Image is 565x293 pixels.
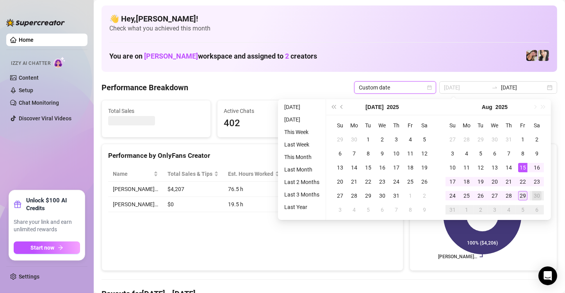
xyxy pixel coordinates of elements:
th: We [488,118,502,132]
td: 2025-07-12 [417,146,431,161]
div: 10 [392,149,401,158]
span: Izzy AI Chatter [11,60,50,67]
div: Performance by OnlyFans Creator [108,150,397,161]
td: 2025-08-31 [446,203,460,217]
th: Mo [460,118,474,132]
span: [PERSON_NAME] [144,52,198,60]
div: 25 [406,177,415,186]
span: Total Sales & Tips [168,170,212,178]
td: 2025-08-30 [530,189,544,203]
td: 2025-08-18 [460,175,474,189]
span: gift [14,200,21,208]
td: 2025-08-05 [474,146,488,161]
div: 27 [335,191,345,200]
td: 2025-07-08 [361,146,375,161]
div: 19 [476,177,485,186]
div: 31 [392,191,401,200]
td: 2025-08-19 [474,175,488,189]
td: 2025-08-06 [488,146,502,161]
td: 2025-07-27 [446,132,460,146]
td: 2025-07-29 [474,132,488,146]
input: Start date [444,83,488,92]
button: Previous month (PageUp) [338,99,346,115]
td: 2025-07-28 [347,189,361,203]
td: 2025-07-21 [347,175,361,189]
div: 3 [392,135,401,144]
td: 2025-08-06 [375,203,389,217]
div: 14 [349,163,359,172]
div: 30 [490,135,499,144]
th: Th [502,118,516,132]
div: 6 [335,149,345,158]
td: 2025-07-07 [347,146,361,161]
div: 21 [504,177,513,186]
div: 5 [364,205,373,214]
span: 402 [224,116,320,131]
div: 10 [448,163,457,172]
strong: Unlock $100 AI Credits [26,197,80,212]
div: 25 [462,191,471,200]
span: Total Sales [108,107,204,115]
span: Custom date [359,82,431,93]
td: 2025-07-01 [361,132,375,146]
span: Share your link and earn unlimited rewards [14,218,80,234]
a: Discover Viral Videos [19,115,71,121]
span: to [492,84,498,91]
div: 7 [504,149,513,158]
a: Chat Monitoring [19,100,59,106]
div: 22 [518,177,528,186]
li: [DATE] [281,102,323,112]
div: 13 [335,163,345,172]
td: 2025-09-01 [460,203,474,217]
th: Th [389,118,403,132]
div: 18 [462,177,471,186]
td: 2025-08-01 [516,132,530,146]
div: 9 [378,149,387,158]
div: 21 [349,177,359,186]
div: 17 [392,163,401,172]
td: 2025-08-04 [347,203,361,217]
a: Home [19,37,34,43]
div: 18 [406,163,415,172]
div: 6 [490,149,499,158]
div: 31 [504,135,513,144]
div: 30 [532,191,542,200]
div: 4 [462,149,471,158]
div: 20 [490,177,499,186]
div: 1 [462,205,471,214]
div: 12 [420,149,429,158]
td: 2025-08-16 [530,161,544,175]
div: 28 [349,191,359,200]
div: 7 [349,149,359,158]
td: 2025-07-29 [361,189,375,203]
div: 26 [420,177,429,186]
td: 2025-08-17 [446,175,460,189]
td: 2025-08-02 [530,132,544,146]
td: 2025-07-14 [347,161,361,175]
td: 2025-07-18 [403,161,417,175]
div: 5 [420,135,429,144]
li: This Week [281,127,323,137]
th: Su [333,118,347,132]
a: Setup [19,87,33,93]
div: 2 [420,191,429,200]
th: Tu [361,118,375,132]
div: 28 [504,191,513,200]
td: 2025-06-30 [347,132,361,146]
div: 7 [392,205,401,214]
td: 2025-08-02 [417,189,431,203]
div: 8 [406,205,415,214]
td: 2025-08-21 [502,175,516,189]
td: 2025-08-15 [516,161,530,175]
input: End date [501,83,545,92]
div: 1 [518,135,528,144]
td: 2025-08-29 [516,189,530,203]
div: 8 [518,149,528,158]
td: 2025-08-07 [389,203,403,217]
img: logo-BBDzfeDw.svg [6,19,65,27]
li: This Month [281,152,323,162]
td: 2025-08-25 [460,189,474,203]
td: 2025-07-17 [389,161,403,175]
td: 2025-08-04 [460,146,474,161]
td: $4,207 [163,182,223,197]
